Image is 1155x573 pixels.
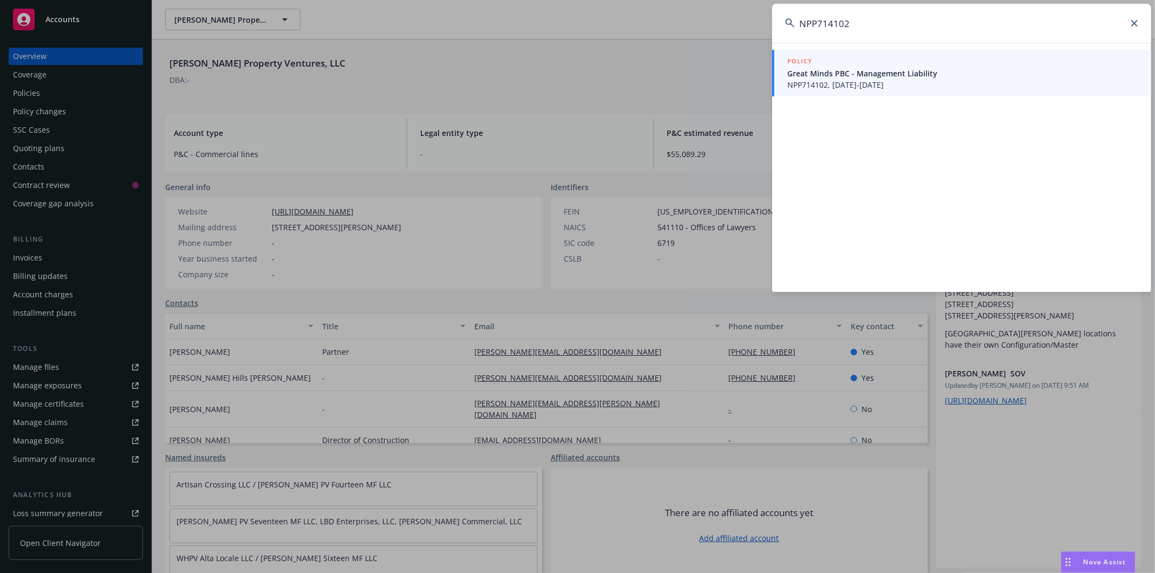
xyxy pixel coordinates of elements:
[772,50,1151,96] a: POLICYGreat Minds PBC - Management LiabilityNPP714102, [DATE]-[DATE]
[772,4,1151,43] input: Search...
[1061,551,1136,573] button: Nova Assist
[787,56,812,67] h5: POLICY
[1084,557,1126,567] span: Nova Assist
[787,68,1138,79] span: Great Minds PBC - Management Liability
[1061,552,1075,572] div: Drag to move
[787,79,1138,90] span: NPP714102, [DATE]-[DATE]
